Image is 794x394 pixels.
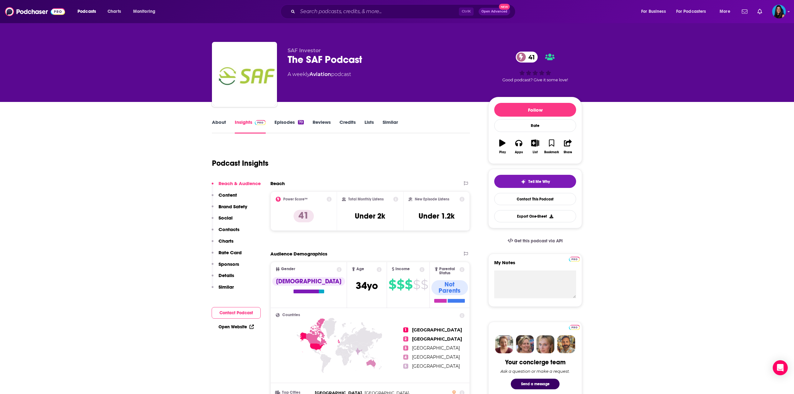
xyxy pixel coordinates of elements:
[431,280,468,295] div: Not Parents
[389,280,396,290] span: $
[755,6,765,17] a: Show notifications dropdown
[212,261,239,273] button: Sponsors
[348,197,384,201] h2: Total Monthly Listens
[412,327,462,333] span: [GEOGRAPHIC_DATA]
[479,8,510,15] button: Open AdvancedNew
[73,7,104,17] button: open menu
[564,150,572,154] div: Share
[499,4,510,10] span: New
[5,6,65,18] img: Podchaser - Follow, Share and Rate Podcasts
[495,335,513,353] img: Sydney Profile
[219,180,261,186] p: Reach & Audience
[364,119,374,134] a: Lists
[516,335,534,353] img: Barbara Profile
[494,119,576,132] div: Rate
[294,210,314,222] p: 41
[494,103,576,117] button: Follow
[213,43,276,106] img: The SAF Podcast
[270,251,327,257] h2: Audience Demographics
[637,7,674,17] button: open menu
[219,250,242,255] p: Rate Card
[494,260,576,270] label: My Notes
[212,215,233,226] button: Social
[212,250,242,261] button: Rate Card
[511,379,560,389] button: Send a message
[522,52,538,63] span: 41
[212,204,247,215] button: Brand Safety
[383,119,398,134] a: Similar
[288,71,351,78] div: A weekly podcast
[560,135,576,158] button: Share
[569,324,580,330] a: Pro website
[403,364,408,369] span: 5
[412,363,460,369] span: [GEOGRAPHIC_DATA]
[235,119,266,134] a: InsightsPodchaser Pro
[283,197,308,201] h2: Power Score™
[212,307,261,319] button: Contact Podcast
[494,135,510,158] button: Play
[219,324,254,330] a: Open Website
[412,336,462,342] span: [GEOGRAPHIC_DATA]
[543,135,560,158] button: Bookmark
[544,150,559,154] div: Bookmark
[528,179,550,184] span: Tell Me Why
[527,135,543,158] button: List
[421,280,428,290] span: $
[533,150,538,154] div: List
[569,257,580,262] img: Podchaser Pro
[286,4,521,19] div: Search podcasts, credits, & more...
[772,5,786,18] span: Logged in as kateyquinn
[298,120,304,124] div: 70
[773,360,788,375] div: Open Intercom Messenger
[494,175,576,188] button: tell me why sparkleTell Me Why
[500,369,570,374] div: Ask a question or make a request.
[108,7,121,16] span: Charts
[720,7,730,16] span: More
[219,215,233,221] p: Social
[298,7,459,17] input: Search podcasts, credits, & more...
[641,7,666,16] span: For Business
[212,284,234,295] button: Similar
[281,267,295,271] span: Gender
[499,150,506,154] div: Play
[133,7,155,16] span: Monitoring
[405,280,412,290] span: $
[219,272,234,278] p: Details
[413,280,420,290] span: $
[569,256,580,262] a: Pro website
[212,272,234,284] button: Details
[313,119,331,134] a: Reviews
[672,7,715,17] button: open menu
[510,135,527,158] button: Apps
[403,355,408,360] span: 4
[403,336,408,341] span: 2
[356,267,364,271] span: Age
[412,354,460,360] span: [GEOGRAPHIC_DATA]
[219,192,237,198] p: Content
[503,233,568,249] a: Get this podcast via API
[459,8,474,16] span: Ctrl K
[78,7,96,16] span: Podcasts
[129,7,163,17] button: open menu
[772,5,786,18] img: User Profile
[339,119,356,134] a: Credits
[502,78,568,82] span: Good podcast? Give it some love!
[219,204,247,210] p: Brand Safety
[403,346,408,351] span: 3
[676,7,706,16] span: For Podcasters
[219,238,234,244] p: Charts
[739,6,750,17] a: Show notifications dropdown
[212,119,226,134] a: About
[255,120,266,125] img: Podchaser Pro
[412,345,460,351] span: [GEOGRAPHIC_DATA]
[219,226,239,232] p: Contacts
[103,7,125,17] a: Charts
[397,280,404,290] span: $
[569,325,580,330] img: Podchaser Pro
[403,327,408,332] span: 1
[439,267,459,275] span: Parental Status
[715,7,738,17] button: open menu
[395,267,410,271] span: Income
